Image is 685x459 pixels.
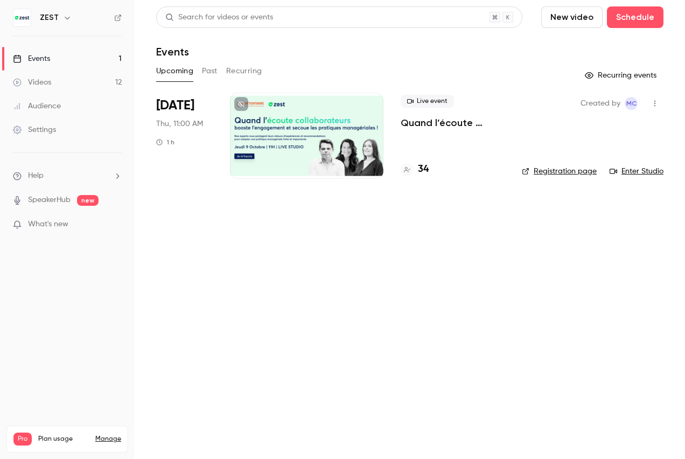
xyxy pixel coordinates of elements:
[202,62,218,80] button: Past
[522,166,597,177] a: Registration page
[13,124,56,135] div: Settings
[607,6,663,28] button: Schedule
[625,97,638,110] span: Marie Cannaferina
[40,12,59,23] h6: ZEST
[226,62,262,80] button: Recurring
[13,433,32,446] span: Pro
[13,9,31,26] img: ZEST
[156,93,213,179] div: Oct 9 Thu, 11:00 AM (Europe/Paris)
[401,116,505,129] a: Quand l’écoute collaborateurs booste l’engagement et secoue les pratiques managériales !
[156,138,174,147] div: 1 h
[28,219,68,230] span: What's new
[38,435,89,443] span: Plan usage
[626,97,637,110] span: MC
[165,12,273,23] div: Search for videos or events
[28,170,44,182] span: Help
[13,77,51,88] div: Videos
[156,119,203,129] span: Thu, 11:00 AM
[610,166,663,177] a: Enter Studio
[580,67,663,84] button: Recurring events
[13,101,61,112] div: Audience
[156,62,193,80] button: Upcoming
[28,194,71,206] a: SpeakerHub
[541,6,603,28] button: New video
[77,195,99,206] span: new
[401,95,454,108] span: Live event
[13,53,50,64] div: Events
[13,170,122,182] li: help-dropdown-opener
[581,97,620,110] span: Created by
[95,435,121,443] a: Manage
[156,97,194,114] span: [DATE]
[401,162,429,177] a: 34
[156,45,189,58] h1: Events
[418,162,429,177] h4: 34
